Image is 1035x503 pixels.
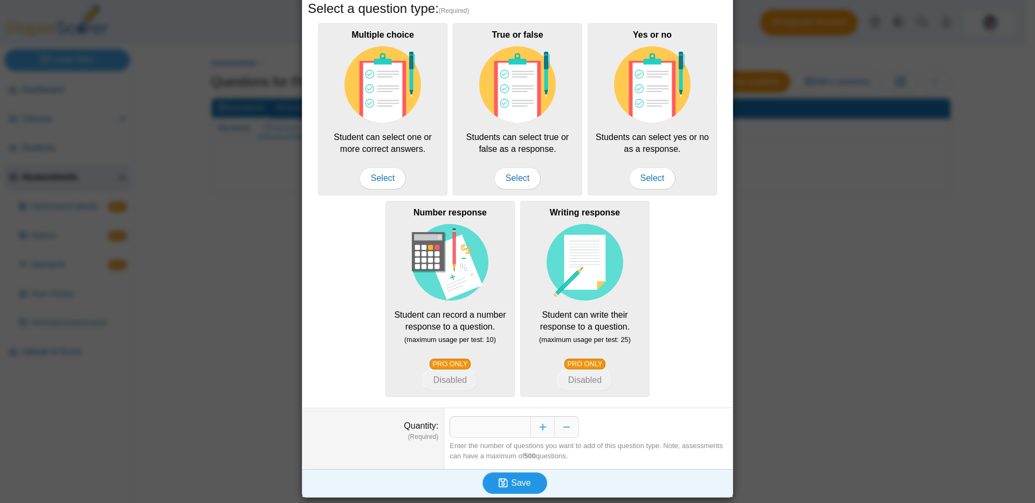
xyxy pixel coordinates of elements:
b: Yes or no [633,30,672,39]
b: True or false [492,30,543,39]
span: Select [360,167,406,189]
small: (maximum usage per test: 25) [539,336,631,344]
div: Enter the number of questions you want to add of this question type. Note, assessments can have a... [450,441,727,460]
img: item-type-multiple-choice.svg [344,46,421,123]
span: Select [629,167,675,189]
div: Student can record a number response to a question. [385,201,515,397]
label: Quantity [404,421,438,430]
img: item-type-writing-response.svg [547,224,623,301]
span: Select [494,167,541,189]
span: Save [511,478,530,487]
img: item-type-number-response.svg [412,224,488,301]
dfn: (Required) [308,432,438,442]
button: Save [482,472,547,494]
div: Student can write their response to a question. [520,201,650,397]
span: Disabled [433,375,467,385]
div: Student can select one or more correct answers. [318,23,447,195]
button: Number response Student can record a number response to a question. (maximum usage per test: 10) ... [422,369,478,391]
img: item-type-multiple-choice.svg [614,46,691,123]
small: (maximum usage per test: 10) [404,336,496,344]
img: item-type-multiple-choice.svg [479,46,556,123]
a: PRO ONLY [564,359,605,369]
div: Students can select true or false as a response. [453,23,582,195]
span: Disabled [568,375,602,385]
button: Decrease [555,416,579,438]
a: PRO ONLY [430,359,471,369]
button: Increase [530,416,555,438]
b: Multiple choice [351,30,414,39]
b: Writing response [550,208,620,217]
span: (Required) [439,6,470,16]
div: Students can select yes or no as a response. [588,23,717,195]
b: 500 [524,452,536,460]
button: Writing response Student can write their response to a question. (maximum usage per test: 25) PRO... [557,369,613,391]
b: Number response [413,208,487,217]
